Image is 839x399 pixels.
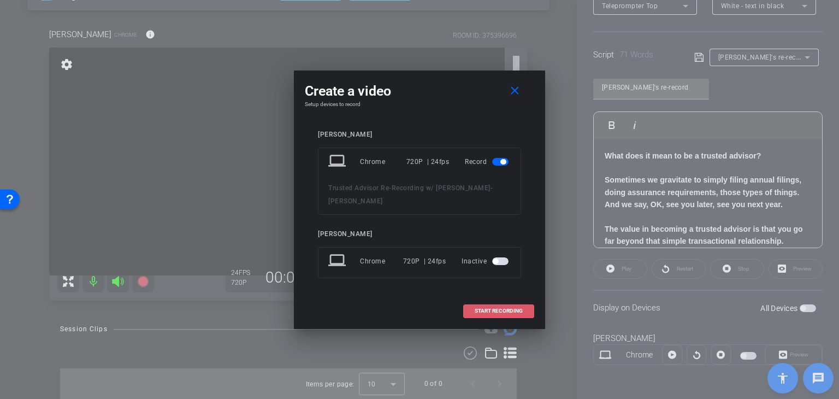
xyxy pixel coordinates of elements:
[328,251,348,271] mat-icon: laptop
[305,81,534,101] div: Create a video
[360,152,406,172] div: Chrome
[360,251,403,271] div: Chrome
[463,304,534,318] button: START RECORDING
[328,184,491,192] span: Trusted Advisor Re-Recording w/ [PERSON_NAME]
[403,251,446,271] div: 720P | 24fps
[328,197,383,205] span: [PERSON_NAME]
[465,152,511,172] div: Record
[318,230,521,238] div: [PERSON_NAME]
[491,184,493,192] span: -
[318,131,521,139] div: [PERSON_NAME]
[406,152,450,172] div: 720P | 24fps
[462,251,511,271] div: Inactive
[475,308,523,314] span: START RECORDING
[328,152,348,172] mat-icon: laptop
[305,101,534,108] h4: Setup devices to record
[508,84,522,98] mat-icon: close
